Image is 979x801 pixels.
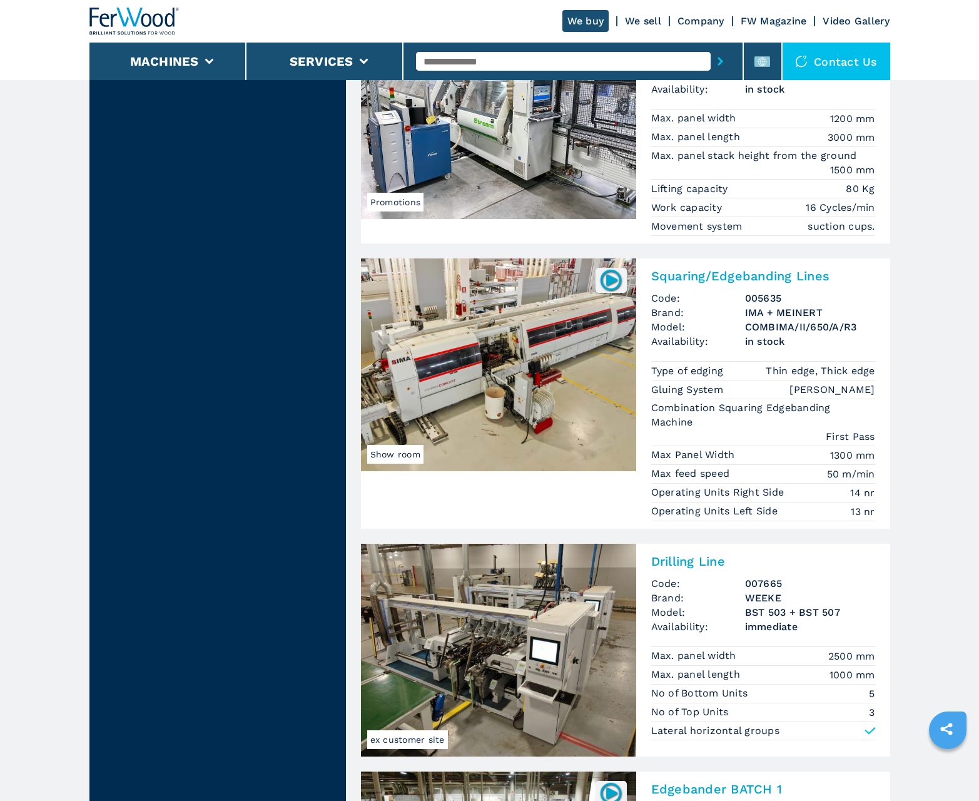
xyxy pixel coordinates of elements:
[651,130,744,144] p: Max. panel length
[745,576,875,591] h3: 007665
[783,43,890,80] div: Contact us
[651,649,739,663] p: Max. panel width
[830,163,875,177] em: 1500 mm
[741,15,807,27] a: FW Magazine
[651,668,744,681] p: Max. panel length
[829,668,875,682] em: 1000 mm
[745,320,875,334] h3: COMBIMA/II/650/A/R3
[651,268,875,283] h2: Squaring/Edgebanding Lines
[828,649,875,663] em: 2500 mm
[367,445,424,464] span: Show room
[651,448,738,462] p: Max Panel Width
[823,15,890,27] a: Video Gallery
[745,620,875,634] span: immediate
[789,382,875,397] em: [PERSON_NAME]
[367,193,424,212] span: Promotions
[651,305,745,320] span: Brand:
[651,182,731,196] p: Lifting capacity
[290,54,353,69] button: Services
[745,334,875,349] span: in stock
[651,591,745,605] span: Brand:
[745,305,875,320] h3: IMA + MEINERT
[651,401,875,429] p: Combination Squaring Edgebanding Machine
[651,486,788,499] p: Operating Units Right Side
[830,111,875,126] em: 1200 mm
[795,55,808,68] img: Contact us
[361,544,890,757] a: Drilling Line WEEKE BST 503 + BST 507ex customer siteDrilling LineCode:007665Brand:WEEKEModel:BST...
[625,15,661,27] a: We sell
[651,82,745,96] span: Availability:
[599,268,623,292] img: 005635
[711,47,730,76] button: submit-button
[745,605,875,620] h3: BST 503 + BST 507
[869,705,875,720] em: 3
[651,201,726,215] p: Work capacity
[651,111,739,125] p: Max. panel width
[651,504,781,518] p: Operating Units Left Side
[828,130,875,145] em: 3000 mm
[846,181,875,196] em: 80 Kg
[651,686,751,700] p: No of Bottom Units
[651,291,745,305] span: Code:
[651,220,746,233] p: Movement system
[562,10,609,32] a: We buy
[651,576,745,591] span: Code:
[827,467,875,481] em: 50 m/min
[130,54,199,69] button: Machines
[745,291,875,305] h3: 005635
[745,591,875,605] h3: WEEKE
[651,620,745,634] span: Availability:
[651,383,727,397] p: Gluing System
[851,504,875,519] em: 13 nr
[850,486,875,500] em: 14 nr
[806,200,875,215] em: 16 Cycles/min
[808,219,875,233] em: suction cups.
[651,149,860,163] p: Max. panel stack height from the ground
[651,467,733,481] p: Max feed speed
[826,429,875,444] em: First Pass
[89,8,180,35] img: Ferwood
[931,713,962,745] a: sharethis
[651,320,745,334] span: Model:
[367,730,448,749] span: ex customer site
[830,448,875,462] em: 1300 mm
[677,15,724,27] a: Company
[651,605,745,620] span: Model:
[361,258,890,529] a: Squaring/Edgebanding Lines IMA + MEINERT COMBIMA/II/650/A/R3Show room005635Squaring/Edgebanding L...
[361,258,636,471] img: Squaring/Edgebanding Lines IMA + MEINERT COMBIMA/II/650/A/R3
[651,724,779,738] p: Lateral horizontal groups
[869,686,875,701] em: 5
[745,82,875,96] span: in stock
[926,745,970,792] iframe: Chat
[361,6,636,219] img: Squaring/Edgebanding Lines BIESSE - RBO STREAM SB
[651,364,727,378] p: Type of edging
[651,782,875,797] h2: Edgebander BATCH 1
[361,6,890,243] a: Squaring/Edgebanding Lines BIESSE - RBO STREAM SBPromotions007811Squaring/Edgebanding LinesCode:0...
[651,705,732,719] p: No of Top Units
[766,364,875,378] em: Thin edge, Thick edge
[651,334,745,349] span: Availability:
[361,544,636,757] img: Drilling Line WEEKE BST 503 + BST 507
[651,554,875,569] h2: Drilling Line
